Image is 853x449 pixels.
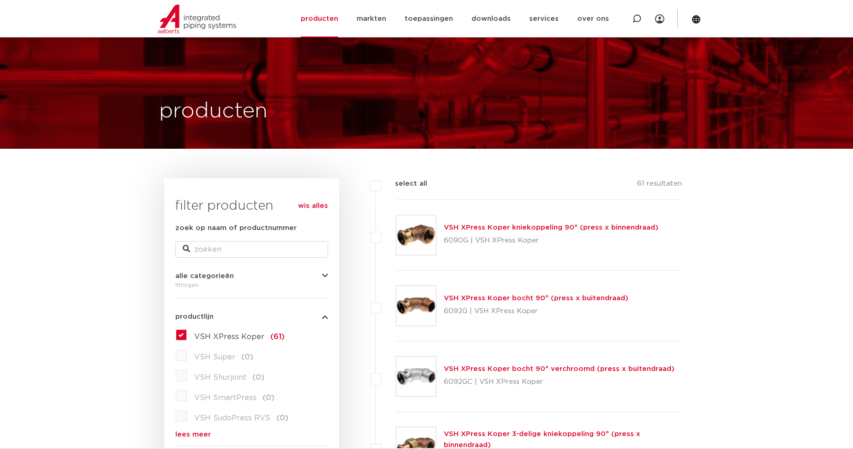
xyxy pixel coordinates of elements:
[396,215,436,255] img: Thumbnail for VSH XPress Koper kniekoppeling 90° (press x binnendraad)
[396,357,436,396] img: Thumbnail for VSH XPress Koper bocht 90° verchroomd (press x buitendraad)
[276,414,288,422] span: (0)
[194,394,256,401] span: VSH SmartPress
[194,353,235,361] span: VSH Super
[175,313,214,320] span: productlijn
[381,178,427,189] label: select all
[159,97,268,126] h1: producten
[637,178,682,193] p: 61 resultaten
[194,374,246,381] span: VSH Shurjoint
[444,304,628,319] p: 6092G | VSH XPress Koper
[444,365,674,372] a: VSH XPress Koper bocht 90° verchroomd (press x buitendraad)
[444,224,658,231] a: VSH XPress Koper kniekoppeling 90° (press x binnendraad)
[194,414,270,422] span: VSH SudoPress RVS
[241,353,253,361] span: (0)
[252,374,264,381] span: (0)
[175,313,328,320] button: productlijn
[175,431,328,438] a: lees meer
[175,223,297,234] label: zoek op naam of productnummer
[444,233,658,248] p: 6090G | VSH XPress Koper
[270,333,285,340] span: (61)
[298,200,328,212] a: wis alles
[194,333,264,340] span: VSH XPress Koper
[444,431,640,449] a: VSH XPress Koper 3-delige kniekoppeling 90° (press x binnendraad)
[444,295,628,302] a: VSH XPress Koper bocht 90° (press x buitendraad)
[396,286,436,326] img: Thumbnail for VSH XPress Koper bocht 90° (press x buitendraad)
[175,197,328,215] h3: filter producten
[175,279,328,291] div: fittingen
[262,394,274,401] span: (0)
[175,273,234,279] span: alle categorieën
[175,273,328,279] button: alle categorieën
[175,241,328,258] input: zoeken
[444,375,674,389] p: 6092GC | VSH XPress Koper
